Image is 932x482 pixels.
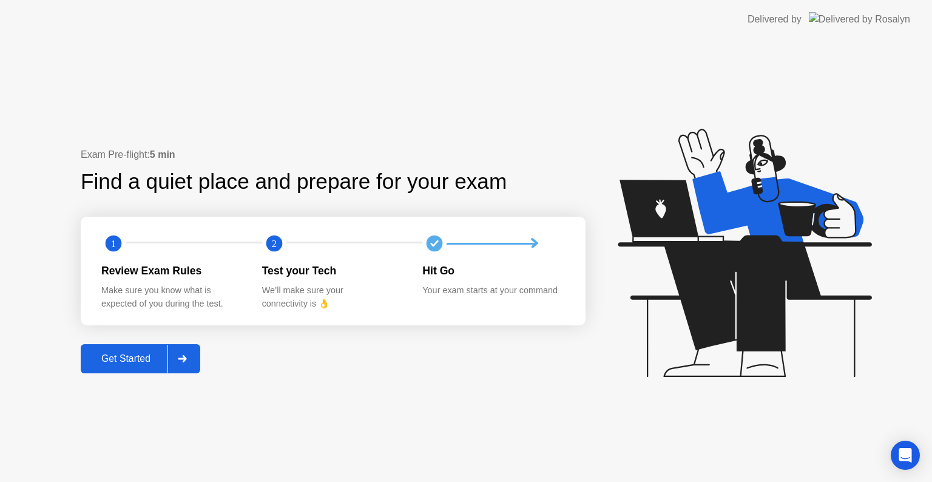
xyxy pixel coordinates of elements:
[262,263,404,279] div: Test your Tech
[101,284,243,310] div: Make sure you know what is expected of you during the test.
[101,263,243,279] div: Review Exam Rules
[748,12,802,27] div: Delivered by
[422,284,564,297] div: Your exam starts at your command
[891,441,920,470] div: Open Intercom Messenger
[81,166,508,198] div: Find a quiet place and prepare for your exam
[111,238,116,249] text: 1
[262,284,404,310] div: We’ll make sure your connectivity is 👌
[150,149,175,160] b: 5 min
[422,263,564,279] div: Hit Go
[81,344,200,373] button: Get Started
[81,148,586,162] div: Exam Pre-flight:
[809,12,910,26] img: Delivered by Rosalyn
[272,238,277,249] text: 2
[84,353,167,364] div: Get Started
